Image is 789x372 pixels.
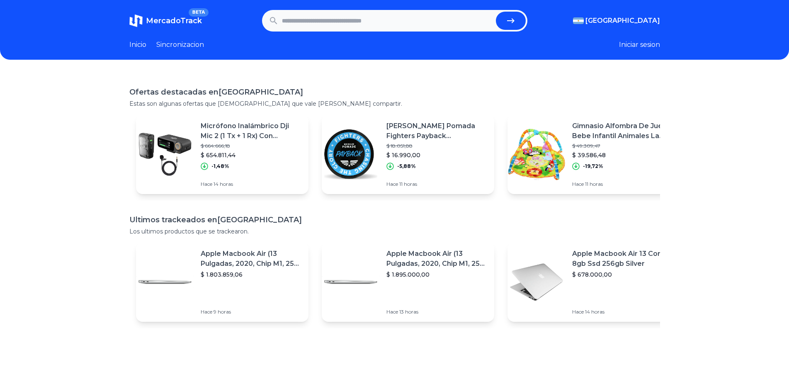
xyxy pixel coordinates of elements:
[156,40,204,50] a: Sincronizacion
[386,309,488,315] p: Hace 13 horas
[201,270,302,279] p: $ 1.803.859,06
[322,114,494,194] a: Featured image[PERSON_NAME] Pomada Fighters Payback T/suavecito Medium E$ 18.051,88$ 16.990,00-5,...
[397,163,416,170] p: -5,88%
[322,242,494,322] a: Featured imageApple Macbook Air (13 Pulgadas, 2020, Chip M1, 256 Gb De Ssd, 8 Gb De Ram) - Plata$...
[573,16,660,26] button: [GEOGRAPHIC_DATA]
[322,253,380,311] img: Featured image
[619,40,660,50] button: Iniciar sesion
[386,121,488,141] p: [PERSON_NAME] Pomada Fighters Payback T/suavecito Medium E
[129,214,660,226] h1: Ultimos trackeados en [GEOGRAPHIC_DATA]
[585,16,660,26] span: [GEOGRAPHIC_DATA]
[201,309,302,315] p: Hace 9 horas
[386,270,488,279] p: $ 1.895.000,00
[572,309,673,315] p: Hace 14 horas
[129,40,146,50] a: Inicio
[201,249,302,269] p: Apple Macbook Air (13 Pulgadas, 2020, Chip M1, 256 Gb De Ssd, 8 Gb De Ram) - Plata
[211,163,229,170] p: -1,48%
[136,242,308,322] a: Featured imageApple Macbook Air (13 Pulgadas, 2020, Chip M1, 256 Gb De Ssd, 8 Gb De Ram) - Plata$...
[129,14,202,27] a: MercadoTrackBETA
[572,143,673,149] p: $ 49.309,47
[572,270,673,279] p: $ 678.000,00
[136,253,194,311] img: Featured image
[507,253,566,311] img: Featured image
[572,121,673,141] p: Gimnasio Alfombra De Juego Bebe Infantil Animales La Jungla
[136,125,194,183] img: Featured image
[189,8,208,17] span: BETA
[572,181,673,187] p: Hace 11 horas
[572,151,673,159] p: $ 39.586,48
[129,100,660,108] p: Estas son algunas ofertas que [DEMOGRAPHIC_DATA] que vale [PERSON_NAME] compartir.
[129,14,143,27] img: MercadoTrack
[129,227,660,236] p: Los ultimos productos que se trackearon.
[573,17,584,24] img: Argentina
[201,121,302,141] p: Micrófono Inalámbrico Dji Mic 2 (1 Tx + 1 Rx) Con Cancelació
[507,114,680,194] a: Featured imageGimnasio Alfombra De Juego Bebe Infantil Animales La Jungla$ 49.309,47$ 39.586,48-1...
[386,151,488,159] p: $ 16.990,00
[386,249,488,269] p: Apple Macbook Air (13 Pulgadas, 2020, Chip M1, 256 Gb De Ssd, 8 Gb De Ram) - Plata
[583,163,603,170] p: -19,72%
[386,143,488,149] p: $ 18.051,88
[507,242,680,322] a: Featured imageApple Macbook Air 13 Core I5 8gb Ssd 256gb Silver$ 678.000,00Hace 14 horas
[322,125,380,183] img: Featured image
[201,181,302,187] p: Hace 14 horas
[386,181,488,187] p: Hace 11 horas
[507,125,566,183] img: Featured image
[572,249,673,269] p: Apple Macbook Air 13 Core I5 8gb Ssd 256gb Silver
[146,16,202,25] span: MercadoTrack
[201,151,302,159] p: $ 654.811,44
[201,143,302,149] p: $ 664.666,18
[129,86,660,98] h1: Ofertas destacadas en [GEOGRAPHIC_DATA]
[136,114,308,194] a: Featured imageMicrófono Inalámbrico Dji Mic 2 (1 Tx + 1 Rx) Con Cancelació$ 664.666,18$ 654.811,4...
